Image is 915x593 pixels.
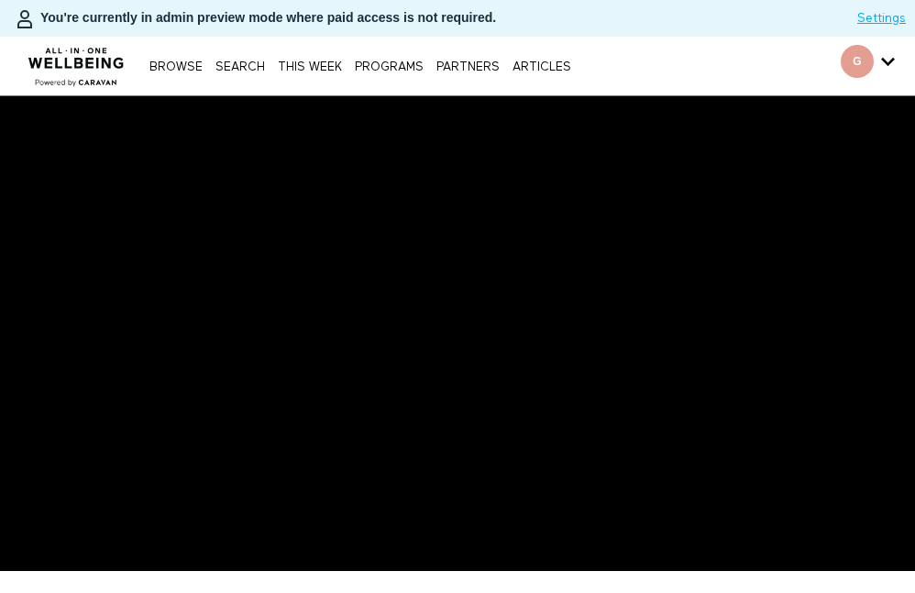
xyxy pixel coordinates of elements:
[273,61,347,73] a: THIS WEEK
[432,61,504,73] a: PARTNERS
[857,9,906,27] a: Settings
[211,61,270,73] a: Search
[145,61,207,73] a: Browse
[145,57,575,75] nav: Primary
[508,61,576,73] a: ARTICLES
[14,8,36,30] img: person-bdfc0eaa9744423c596e6e1c01710c89950b1dff7c83b5d61d716cfd8139584f.svg
[827,37,909,95] div: Secondary
[21,34,132,89] img: CARAVAN
[350,61,428,73] a: PROGRAMS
